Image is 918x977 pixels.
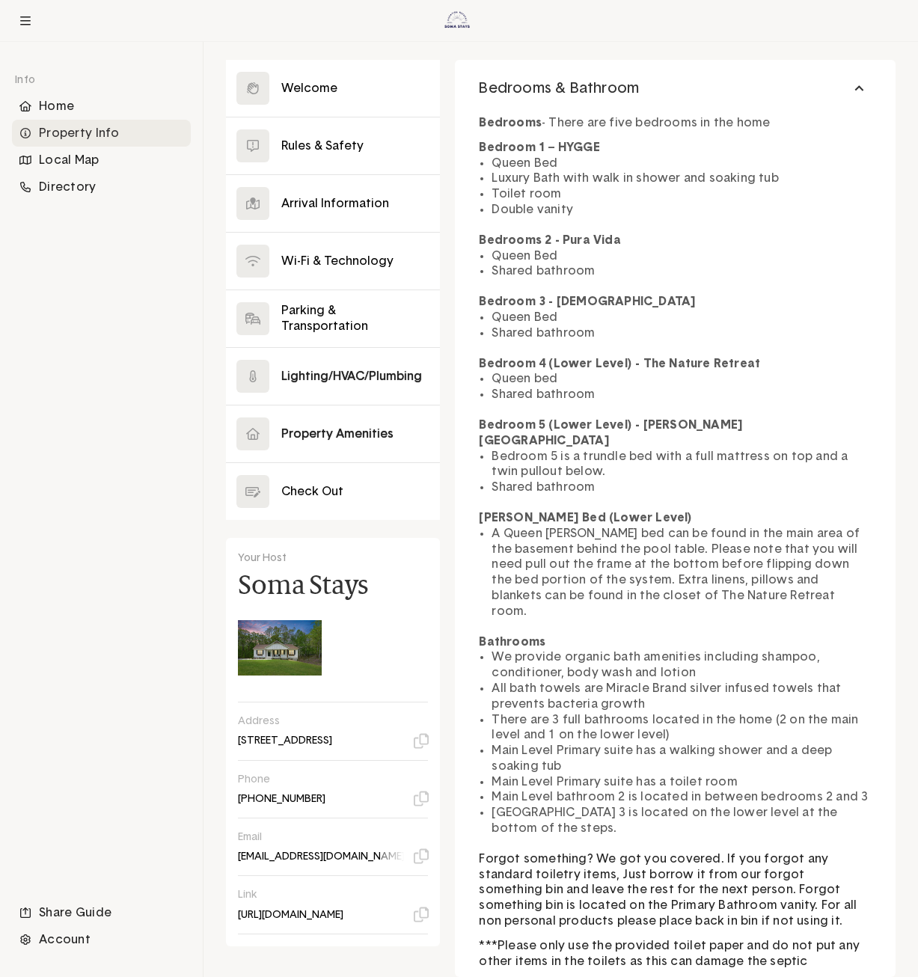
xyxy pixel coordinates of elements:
[12,93,191,120] li: Navigation item
[479,512,692,524] strong: [PERSON_NAME] Bed (Lower Level)
[238,850,405,863] p: [EMAIL_ADDRESS][DOMAIN_NAME]
[492,681,872,712] li: All bath towels are Miracle Brand silver infused towels that prevents bacteria growth
[479,115,872,131] p: - There are five bedrooms in the home
[12,899,191,926] li: Navigation item
[479,358,760,370] strong: Bedroom 4 (Lower Level) - The Nature Retreat
[238,553,287,563] span: Your Host
[238,734,332,747] p: [STREET_ADDRESS]
[492,449,872,480] li: Bedroom 5 is a trundle bed with a full mattress on top and a twin pullout below.
[492,202,872,218] li: Double vanity
[238,714,417,728] p: Address
[238,792,325,806] p: [PHONE_NUMBER]
[479,117,542,129] strong: Bedrooms
[492,371,872,387] li: Queen bed
[492,805,872,836] li: [GEOGRAPHIC_DATA] 3 is located on the lower level at the bottom of the steps.
[492,526,872,619] li: A Queen [PERSON_NAME] bed can be found in the main area of the basement behind the pool table. Pl...
[492,263,872,279] li: Shared bathroom
[479,234,620,246] strong: Bedrooms 2 - Pura Vida
[492,156,872,171] li: Queen Bed
[492,248,872,264] li: Queen Bed
[492,186,872,202] li: Toilet room
[12,174,191,200] div: Directory
[492,325,872,341] li: Shared bathroom
[12,93,191,120] div: Home
[492,789,872,805] li: Main Level bathroom 2 is located in between bedrooms 2 and 3
[479,79,639,98] span: Bedrooms & Bathroom
[492,712,872,744] li: There are 3 full bathrooms located in the home (2 on the main level and 1 on the lower level)
[479,419,743,447] strong: Bedroom 5 (Lower Level) - [PERSON_NAME][GEOGRAPHIC_DATA]
[12,120,191,147] div: Property Info
[492,387,872,402] li: Shared bathroom
[12,926,191,953] div: Account
[238,908,343,922] p: [URL][DOMAIN_NAME]
[12,147,191,174] div: Local Map
[479,295,696,307] strong: Bedroom 3 - [DEMOGRAPHIC_DATA]
[437,1,477,41] img: Logo
[238,573,369,597] h4: Soma Stays
[492,743,872,774] li: Main Level Primary suite has a walking shower and a deep soaking tub
[12,926,191,953] li: Navigation item
[238,830,417,844] p: Email
[492,649,872,681] li: We provide organic bath amenities including shampoo, conditioner, body wash and lotion
[492,774,872,790] li: Main Level Primary suite has a toilet room
[479,141,599,153] strong: Bedroom 1 – HYGGE
[492,480,872,495] li: Shared bathroom
[492,310,872,325] li: Queen Bed
[479,853,860,927] span: Forgot something? We got you covered. If you forgot any standard toiletry items, Just borrow it f...
[12,899,191,926] div: Share Guide
[12,120,191,147] li: Navigation item
[238,606,322,690] img: Soma Stays's avatar
[238,888,417,901] p: Link
[238,773,417,786] p: Phone
[12,147,191,174] li: Navigation item
[492,171,872,186] li: Luxury Bath with walk in shower and soaking tub
[479,636,545,648] strong: Bathrooms
[12,174,191,200] li: Navigation item
[455,60,896,117] button: Bedrooms & Bathroom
